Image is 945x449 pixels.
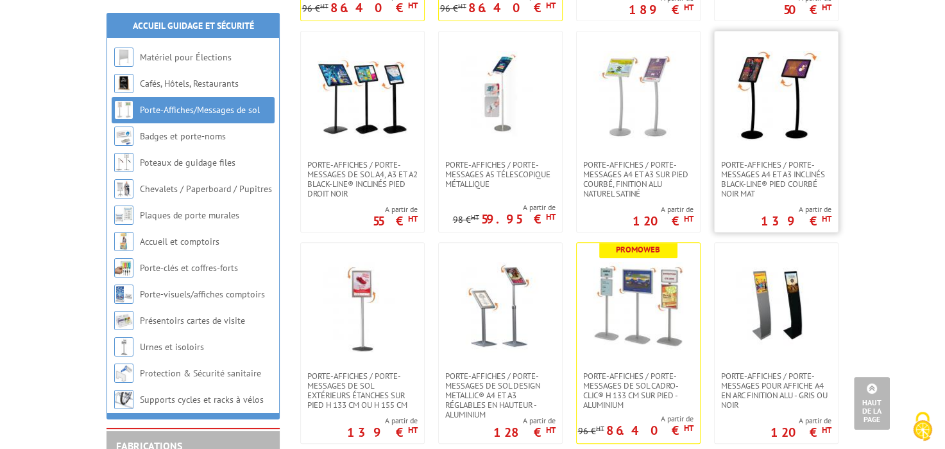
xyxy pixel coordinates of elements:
a: Porte-affiches / Porte-messages de sol extérieurs étanches sur pied h 133 cm ou h 155 cm [301,371,424,410]
p: 139 € [761,217,831,225]
img: Plaques de porte murales [114,206,133,225]
a: Haut de la page [854,377,890,430]
a: Cafés, Hôtels, Restaurants [140,78,239,89]
span: Porte-affiches / Porte-messages de sol A4, A3 et A2 Black-Line® inclinés Pied Droit Noir [307,160,418,198]
a: Porte-affiches / Porte-messages A4 et A3 sur pied courbé, finition alu naturel satiné [577,160,700,198]
p: 96 € [578,427,604,436]
img: Porte-visuels/affiches comptoirs [114,285,133,304]
sup: HT [408,213,418,224]
span: Porte-affiches / Porte-messages de sol Design Metallic® A4 et A3 réglables en hauteur - Aluminium [445,371,556,419]
p: 120 € [633,217,694,225]
span: A partir de [453,202,556,213]
span: Porte-affiches / Porte-messages de sol extérieurs étanches sur pied h 133 cm ou h 155 cm [307,371,418,410]
img: Chevalets / Paperboard / Pupitres [114,179,133,198]
p: 139 € [347,428,418,436]
img: Porte-affiches / Porte-messages de sol A4, A3 et A2 Black-Line® inclinés Pied Droit Noir [318,51,407,141]
img: Porte-affiches / Porte-messages de sol extérieurs étanches sur pied h 133 cm ou h 155 cm [318,262,407,352]
p: 86.40 € [330,4,418,12]
a: Porte-affiches / Porte-messages de sol A4, A3 et A2 Black-Line® inclinés Pied Droit Noir [301,160,424,198]
a: Supports cycles et racks à vélos [140,394,264,405]
sup: HT [546,211,556,222]
span: A partir de [493,416,556,426]
sup: HT [684,423,694,434]
sup: HT [471,213,479,222]
sup: HT [458,1,466,10]
span: Porte-affiches / Porte-messages A4 et A3 sur pied courbé, finition alu naturel satiné [583,160,694,198]
sup: HT [822,213,831,224]
a: Chevalets / Paperboard / Pupitres [140,183,272,195]
p: 96 € [440,4,466,13]
a: Porte-affiches / Porte-messages de sol Cadro-Clic® H 133 cm sur pied - Aluminium [577,371,700,410]
b: Promoweb [616,244,660,255]
a: Porte-affiches / Porte-messages A4 et A3 inclinés Black-Line® pied courbé noir mat [715,160,838,198]
img: Urnes et isoloirs [114,337,133,357]
sup: HT [684,2,694,13]
img: Porte-affiches / Porte-messages pour affiche A4 en Arc finition alu - Gris ou Noir [731,262,821,352]
sup: HT [822,2,831,13]
a: Porte-affiches / Porte-messages A5 télescopique métallique [439,160,562,189]
img: Cafés, Hôtels, Restaurants [114,74,133,93]
a: Accueil Guidage et Sécurité [133,20,254,31]
a: Porte-affiches / Porte-messages pour affiche A4 en Arc finition alu - Gris ou Noir [715,371,838,410]
img: Cookies (fenêtre modale) [907,410,939,443]
img: Supports cycles et racks à vélos [114,390,133,409]
a: Accueil et comptoirs [140,236,219,247]
img: Badges et porte-noms [114,127,133,146]
img: Accueil et comptoirs [114,232,133,251]
span: Porte-affiches / Porte-messages A4 et A3 inclinés Black-Line® pied courbé noir mat [721,160,831,198]
p: 96 € [302,4,328,13]
p: 50 € [783,6,831,13]
p: 55 € [373,217,418,225]
img: Porte-affiches / Porte-messages de sol Cadro-Clic® H 133 cm sur pied - Aluminium [593,262,683,352]
a: Protection & Sécurité sanitaire [140,367,261,379]
sup: HT [684,213,694,224]
a: Urnes et isoloirs [140,341,204,353]
sup: HT [822,425,831,436]
a: Porte-affiches / Porte-messages de sol Design Metallic® A4 et A3 réglables en hauteur - Aluminium [439,371,562,419]
sup: HT [596,424,604,433]
img: Poteaux de guidage files [114,153,133,172]
span: Porte-affiches / Porte-messages pour affiche A4 en Arc finition alu - Gris ou Noir [721,371,831,410]
p: 59.95 € [481,215,556,223]
span: A partir de [347,416,418,426]
button: Cookies (fenêtre modale) [900,405,945,449]
sup: HT [320,1,328,10]
img: Porte-affiches / Porte-messages A4 et A3 sur pied courbé, finition alu naturel satiné [593,51,683,141]
span: A partir de [770,416,831,426]
sup: HT [408,425,418,436]
p: 189 € [629,6,694,13]
span: A partir de [373,204,418,215]
span: A partir de [761,204,831,215]
img: Porte-affiches / Porte-messages A5 télescopique métallique [455,51,545,141]
p: 86.40 € [468,4,556,12]
img: Porte-affiches / Porte-messages de sol Design Metallic® A4 et A3 réglables en hauteur - Aluminium [455,262,545,352]
p: 98 € [453,215,479,225]
img: Porte-Affiches/Messages de sol [114,100,133,119]
img: Présentoirs cartes de visite [114,311,133,330]
a: Porte-clés et coffres-forts [140,262,238,274]
span: A partir de [633,204,694,215]
a: Porte-Affiches/Messages de sol [140,104,260,116]
img: Porte-affiches / Porte-messages A4 et A3 inclinés Black-Line® pied courbé noir mat [731,51,821,141]
a: Porte-visuels/affiches comptoirs [140,288,265,300]
img: Matériel pour Élections [114,48,133,67]
span: Porte-affiches / Porte-messages A5 télescopique métallique [445,160,556,189]
a: Matériel pour Élections [140,51,232,63]
a: Badges et porte-noms [140,130,226,142]
p: 120 € [770,428,831,436]
p: 128 € [493,428,556,436]
img: Protection & Sécurité sanitaire [114,364,133,383]
a: Poteaux de guidage files [140,157,235,168]
sup: HT [546,425,556,436]
p: 86.40 € [606,427,694,434]
img: Porte-clés et coffres-forts [114,258,133,277]
span: A partir de [578,414,694,424]
span: Porte-affiches / Porte-messages de sol Cadro-Clic® H 133 cm sur pied - Aluminium [583,371,694,410]
a: Plaques de porte murales [140,209,239,221]
a: Présentoirs cartes de visite [140,315,245,326]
